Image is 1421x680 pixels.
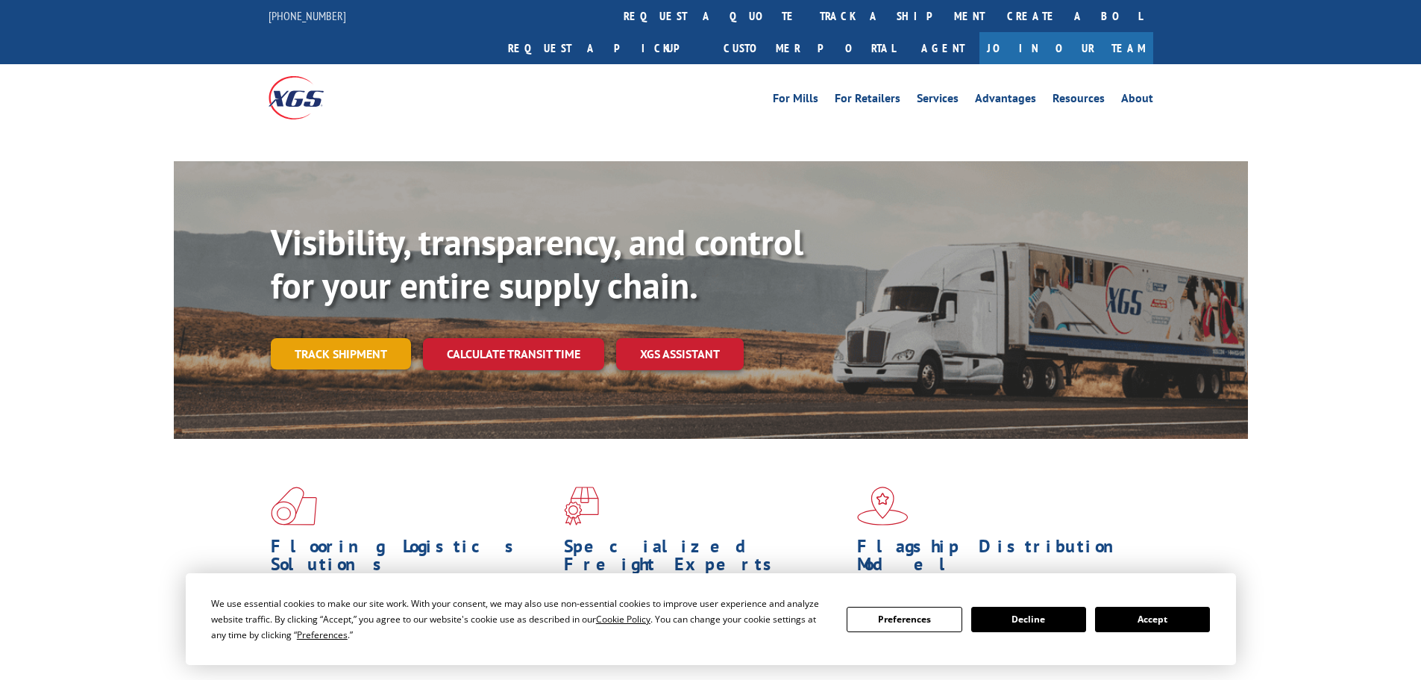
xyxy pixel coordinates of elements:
[906,32,979,64] a: Agent
[857,537,1139,581] h1: Flagship Distribution Model
[297,628,348,641] span: Preferences
[971,607,1086,632] button: Decline
[271,487,317,525] img: xgs-icon-total-supply-chain-intelligence-red
[564,537,846,581] h1: Specialized Freight Experts
[497,32,712,64] a: Request a pickup
[857,487,909,525] img: xgs-icon-flagship-distribution-model-red
[271,219,803,308] b: Visibility, transparency, and control for your entire supply chain.
[979,32,1153,64] a: Join Our Team
[186,573,1236,665] div: Cookie Consent Prompt
[423,338,604,370] a: Calculate transit time
[616,338,744,370] a: XGS ASSISTANT
[917,93,959,109] a: Services
[1121,93,1153,109] a: About
[847,607,962,632] button: Preferences
[975,93,1036,109] a: Advantages
[712,32,906,64] a: Customer Portal
[1053,93,1105,109] a: Resources
[835,93,900,109] a: For Retailers
[271,338,411,369] a: Track shipment
[773,93,818,109] a: For Mills
[271,537,553,581] h1: Flooring Logistics Solutions
[1095,607,1210,632] button: Accept
[269,8,346,23] a: [PHONE_NUMBER]
[211,596,829,643] div: We use essential cookies to make our site work. With your consent, we may also use non-essential ...
[564,487,599,525] img: xgs-icon-focused-on-flooring-red
[596,613,650,626] span: Cookie Policy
